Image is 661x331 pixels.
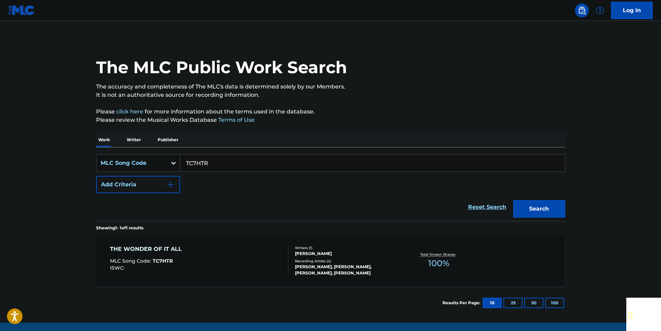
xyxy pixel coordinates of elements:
[295,245,400,251] div: Writers ( 1 )
[8,5,35,15] img: MLC Logo
[96,154,565,221] form: Search Form
[110,245,185,253] div: THE WONDER OF IT ALL
[125,133,143,147] p: Writer
[513,200,565,218] button: Search
[578,6,586,15] img: search
[611,2,653,19] a: Log In
[442,300,482,306] p: Results Per Page:
[96,235,565,287] a: THE WONDER OF IT ALLMLC Song Code:TC7HTRISWC:Writers (1)[PERSON_NAME]Recording Artists (4)[PERSON...
[428,257,449,270] span: 100 %
[465,200,510,215] a: Reset Search
[575,3,589,17] a: Public Search
[110,258,153,264] span: MLC Song Code :
[628,305,633,325] div: Drag
[593,3,607,17] div: Help
[545,298,564,308] button: 100
[295,258,400,264] div: Recording Artists ( 4 )
[110,265,126,271] span: ISWC :
[503,298,523,308] button: 25
[96,225,143,231] p: Showing 1 - 1 of 1 results
[101,159,163,167] div: MLC Song Code
[295,264,400,276] div: [PERSON_NAME], [PERSON_NAME], [PERSON_NAME], [PERSON_NAME]
[96,91,565,99] p: It is not an authoritative source for recording information.
[96,108,565,116] p: Please for more information about the terms used in the database.
[96,116,565,124] p: Please review the Musical Works Database
[626,298,661,331] iframe: Chat Widget
[295,251,400,257] div: [PERSON_NAME]
[166,180,175,189] img: 9d2ae6d4665cec9f34b9.svg
[420,252,457,257] p: Total Known Shares:
[153,258,173,264] span: TC7HTR
[524,298,543,308] button: 50
[96,133,112,147] p: Work
[155,133,180,147] p: Publisher
[96,57,347,78] h1: The MLC Public Work Search
[217,117,255,123] a: Terms of Use
[483,298,502,308] button: 10
[596,6,604,15] img: help
[96,83,565,91] p: The accuracy and completeness of The MLC's data is determined solely by our Members.
[116,108,143,115] a: click here
[96,176,180,193] button: Add Criteria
